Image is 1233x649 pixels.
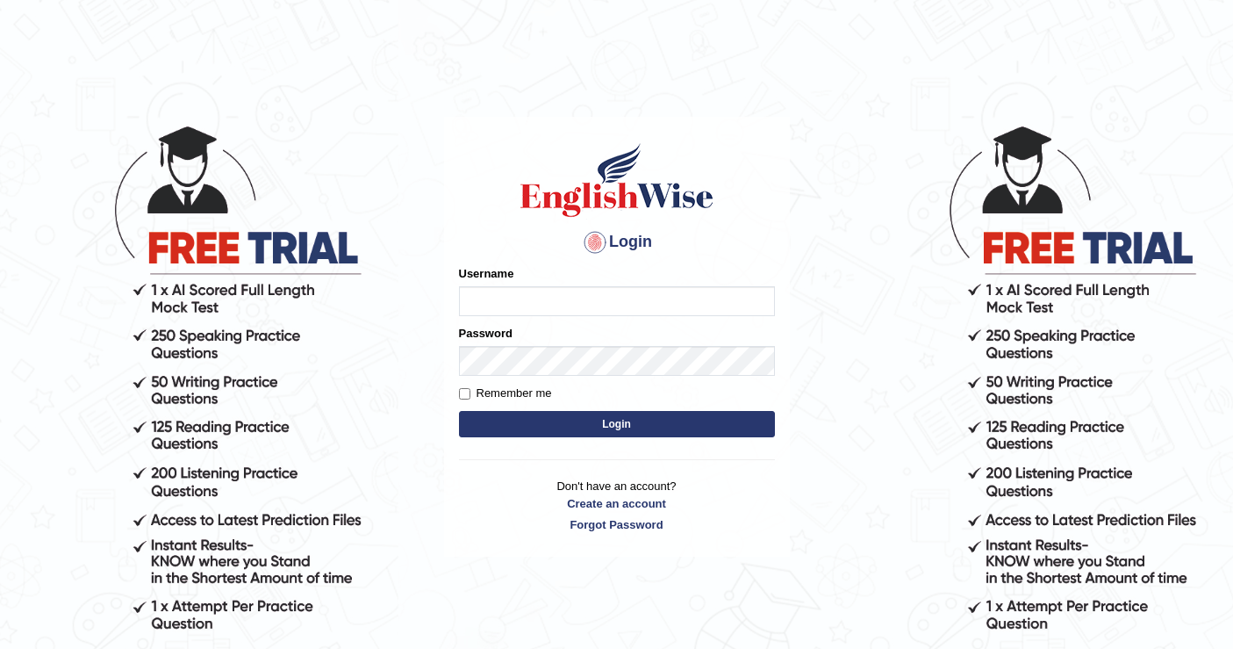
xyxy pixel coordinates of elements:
img: Logo of English Wise sign in for intelligent practice with AI [517,141,717,220]
h4: Login [459,228,775,256]
a: Create an account [459,495,775,512]
label: Remember me [459,385,552,402]
button: Login [459,411,775,437]
label: Password [459,325,513,342]
input: Remember me [459,388,470,400]
label: Username [459,265,514,282]
a: Forgot Password [459,516,775,533]
p: Don't have an account? [459,478,775,532]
